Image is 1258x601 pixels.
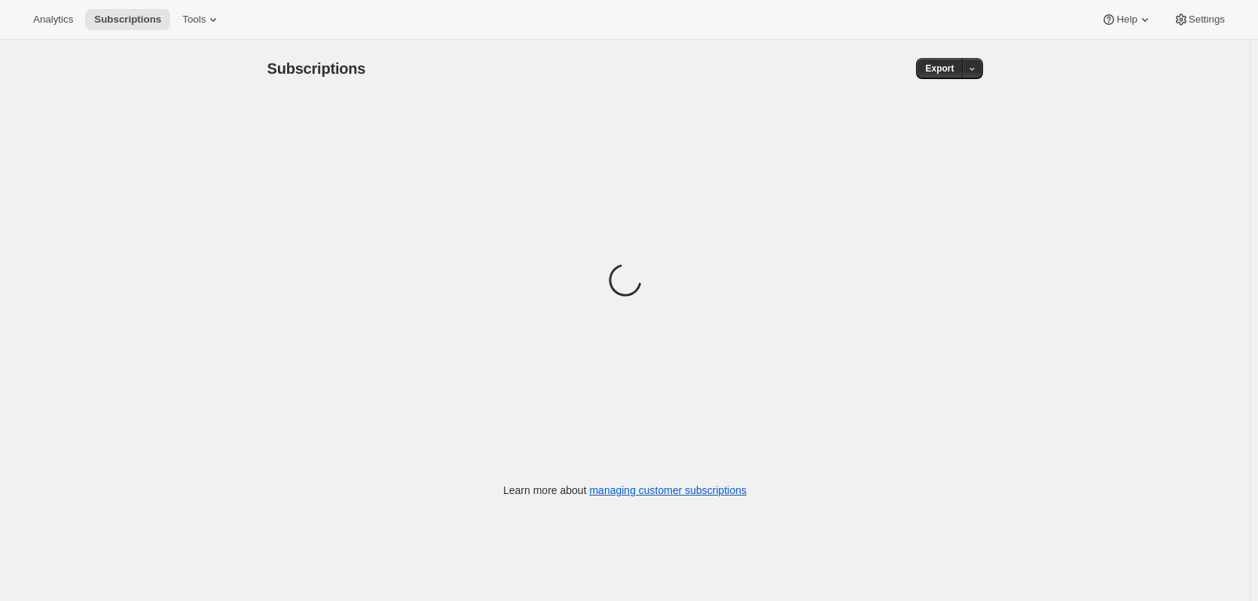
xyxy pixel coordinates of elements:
[916,58,963,79] button: Export
[94,14,161,26] span: Subscriptions
[267,60,366,77] span: Subscriptions
[182,14,206,26] span: Tools
[589,484,747,496] a: managing customer subscriptions
[925,63,954,75] span: Export
[24,9,82,30] button: Analytics
[1116,14,1137,26] span: Help
[503,483,747,498] p: Learn more about
[173,9,230,30] button: Tools
[1189,14,1225,26] span: Settings
[1092,9,1161,30] button: Help
[85,9,170,30] button: Subscriptions
[1165,9,1234,30] button: Settings
[33,14,73,26] span: Analytics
